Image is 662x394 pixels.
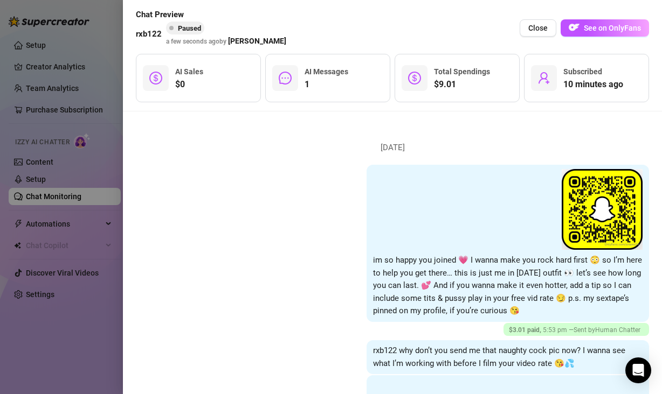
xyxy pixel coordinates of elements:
[136,28,162,41] span: rxb122
[228,35,286,47] span: [PERSON_NAME]
[175,67,203,76] span: AI Sales
[625,357,651,383] div: Open Intercom Messenger
[373,346,625,368] span: rxb122 why don’t you send me that naughty cock pic now? I wanna see what I’m working with before ...
[279,72,292,85] span: message
[166,38,286,45] span: a few seconds ago by
[584,24,641,32] span: See on OnlyFans
[569,22,580,33] img: OF
[136,9,286,22] span: Chat Preview
[305,67,348,76] span: AI Messages
[528,24,548,32] span: Close
[305,78,348,91] span: 1
[149,72,162,85] span: dollar
[563,67,602,76] span: Subscribed
[178,24,201,32] span: Paused
[175,78,203,91] span: $0
[434,67,490,76] span: Total Spendings
[373,142,413,154] span: [DATE]
[373,255,642,315] span: im so happy you joined 💗 I wanna make you rock hard first 😳 so I’m here to help you get there… th...
[408,72,421,85] span: dollar
[509,326,543,334] span: $ 3.01 paid ,
[509,326,644,334] span: 5:53 pm —
[537,72,550,85] span: user-add
[563,78,623,91] span: 10 minutes ago
[562,169,643,250] img: media
[434,78,490,91] span: $9.01
[561,19,649,37] button: OFSee on OnlyFans
[520,19,556,37] button: Close
[574,326,640,334] span: Sent by Human Chatter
